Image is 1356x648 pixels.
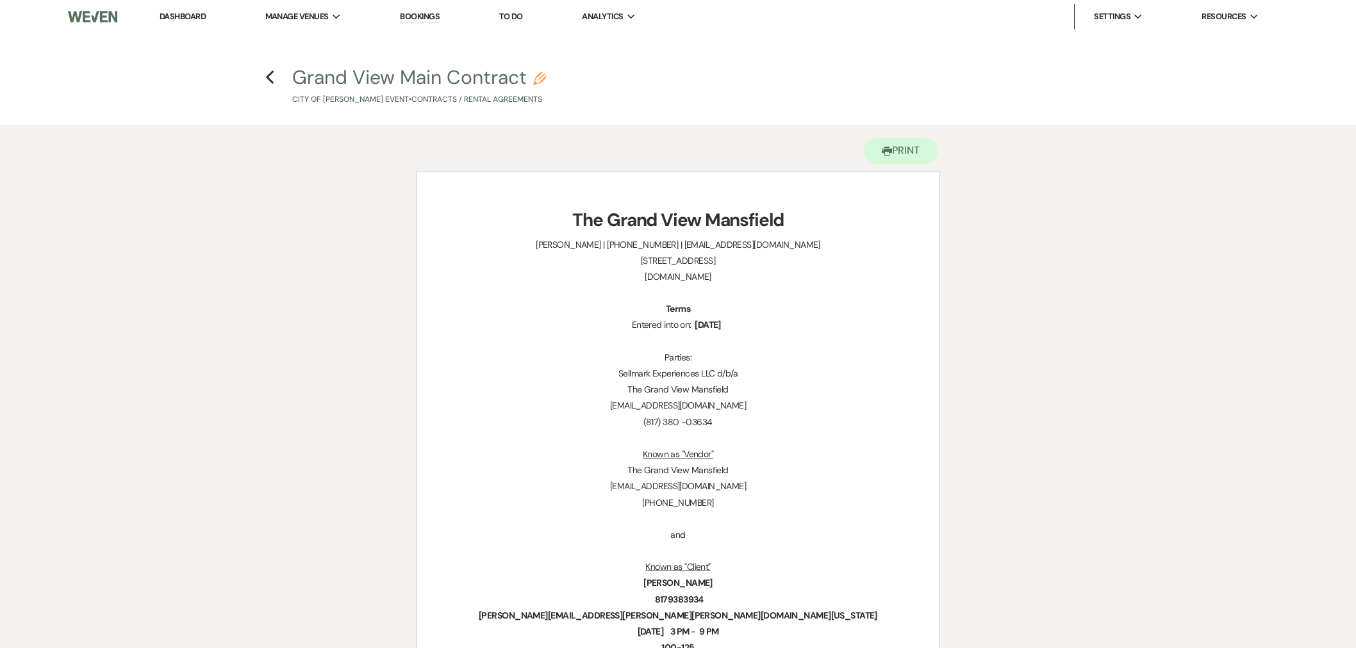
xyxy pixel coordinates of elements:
[666,303,690,314] strong: Terms
[265,10,329,23] span: Manage Venues
[610,480,746,492] span: [EMAIL_ADDRESS][DOMAIN_NAME]
[292,68,546,106] button: Grand View Main ContractCity Of [PERSON_NAME] Event•Contracts / Rental Agreements
[448,624,908,640] p: -
[643,416,712,428] span: (817) 380 -03634
[572,208,783,232] strong: The Grand View Mansfield
[864,138,938,164] button: Print
[160,11,206,22] a: Dashboard
[698,624,720,639] span: 9 PM
[627,384,729,395] span: The Grand View Mansfield
[610,400,746,411] span: [EMAIL_ADDRESS][DOMAIN_NAME]
[632,319,691,330] span: Entered into on:
[68,3,117,30] img: Weven Logo
[536,239,820,250] span: [PERSON_NAME] | [PHONE_NUMBER] | [EMAIL_ADDRESS][DOMAIN_NAME]
[693,318,722,332] span: [DATE]
[645,271,711,282] span: [DOMAIN_NAME]
[1202,10,1246,23] span: Resources
[642,576,714,590] span: [PERSON_NAME]
[669,624,691,639] span: 3 PM
[400,11,440,23] a: Bookings
[665,352,692,363] span: Parties:
[1094,10,1130,23] span: Settings
[636,624,665,639] span: [DATE]
[670,529,685,540] span: and
[642,497,713,508] span: [PHONE_NUMBER]
[645,561,710,572] u: Known as "Client"
[618,368,738,379] span: Sellmark Experiences LLC d/b/a
[643,448,713,460] u: Known as "Vendor"
[292,93,546,106] p: City Of [PERSON_NAME] Event • Contracts / Rental Agreements
[654,592,705,607] span: 8179383934
[627,464,729,476] span: The Grand View Mansfield
[641,255,715,266] span: [STREET_ADDRESS]
[499,11,523,22] a: To Do
[477,608,879,623] span: [PERSON_NAME][EMAIL_ADDRESS][PERSON_NAME][PERSON_NAME][DOMAIN_NAME][US_STATE]
[582,10,623,23] span: Analytics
